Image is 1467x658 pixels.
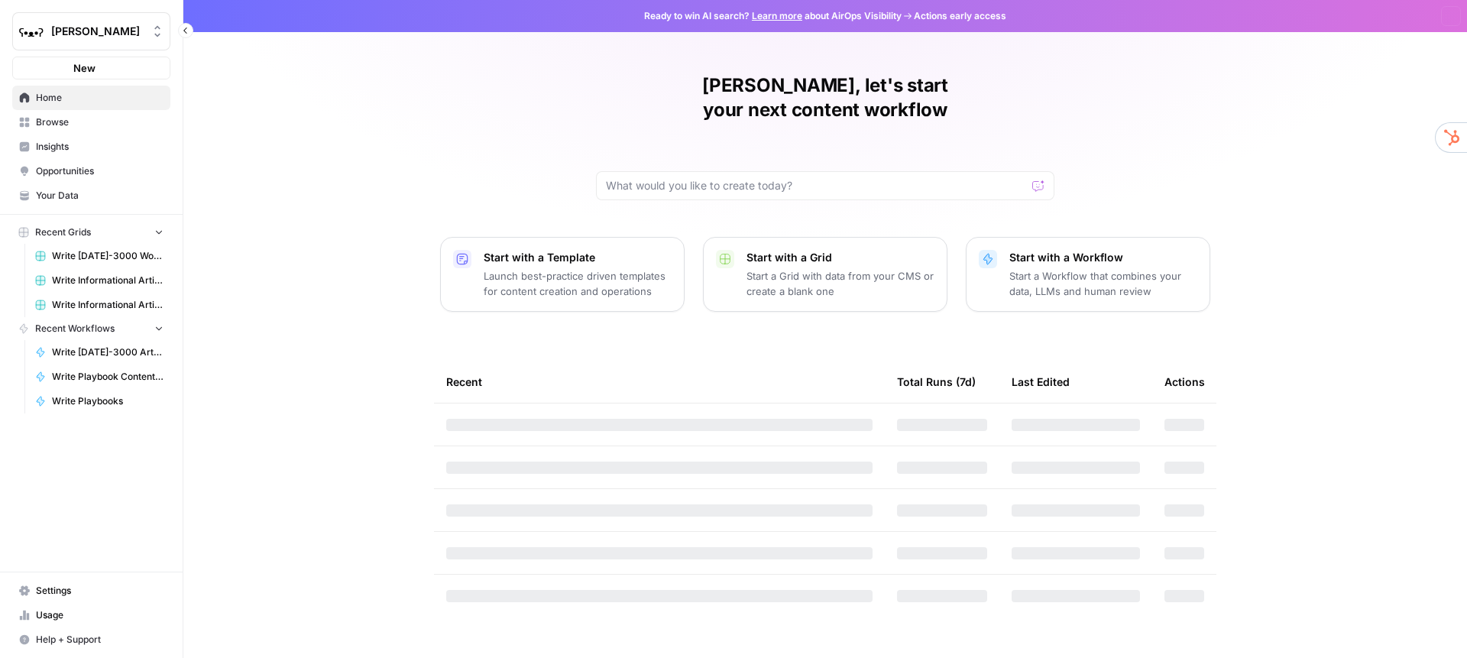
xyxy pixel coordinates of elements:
img: Tom Granot Logo [18,18,45,45]
a: Learn more [752,10,802,21]
p: Start with a Grid [746,250,934,265]
a: Insights [12,135,170,159]
span: Write Informational Articles (Copy) [52,274,164,287]
span: Home [36,91,164,105]
span: Your Data [36,189,164,203]
a: Settings [12,579,170,603]
div: Total Runs (7d) [897,361,976,403]
span: Help + Support [36,633,164,647]
span: Write [DATE]-3000 Article Body [52,345,164,359]
span: Write Playbooks [52,394,164,408]
button: Workspace: Tom Granot [12,12,170,50]
div: Actions [1164,361,1205,403]
a: Usage [12,603,170,627]
span: Browse [36,115,164,129]
a: Write [DATE]-3000 Article Body [28,340,170,365]
span: Recent Grids [35,225,91,239]
p: Start a Workflow that combines your data, LLMs and human review [1009,268,1197,299]
a: Write [DATE]-3000 Word Articles [28,244,170,268]
a: Write Informational Articles (Copy) [28,268,170,293]
span: Settings [36,584,164,598]
p: Start with a Template [484,250,672,265]
button: Start with a WorkflowStart a Workflow that combines your data, LLMs and human review [966,237,1210,312]
a: Opportunities [12,159,170,183]
a: Write Playbook Content Brief [28,365,170,389]
button: Help + Support [12,627,170,652]
span: Opportunities [36,164,164,178]
input: What would you like to create today? [606,178,1026,193]
span: [PERSON_NAME] [51,24,144,39]
span: Write [DATE]-3000 Word Articles [52,249,164,263]
button: New [12,57,170,79]
p: Start a Grid with data from your CMS or create a blank one [746,268,934,299]
a: Write Informational Articles [28,293,170,317]
span: Actions early access [914,9,1006,23]
span: Insights [36,140,164,154]
span: Write Informational Articles [52,298,164,312]
a: Browse [12,110,170,135]
button: Start with a GridStart a Grid with data from your CMS or create a blank one [703,237,947,312]
span: New [73,60,96,76]
span: Ready to win AI search? about AirOps Visibility [644,9,902,23]
span: Recent Workflows [35,322,115,335]
h1: [PERSON_NAME], let's start your next content workflow [596,73,1054,122]
span: Write Playbook Content Brief [52,370,164,384]
div: Last Edited [1012,361,1070,403]
button: Start with a TemplateLaunch best-practice driven templates for content creation and operations [440,237,685,312]
div: Recent [446,361,873,403]
a: Your Data [12,183,170,208]
span: Usage [36,608,164,622]
a: Write Playbooks [28,389,170,413]
a: Home [12,86,170,110]
p: Launch best-practice driven templates for content creation and operations [484,268,672,299]
p: Start with a Workflow [1009,250,1197,265]
button: Recent Workflows [12,317,170,340]
button: Recent Grids [12,221,170,244]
